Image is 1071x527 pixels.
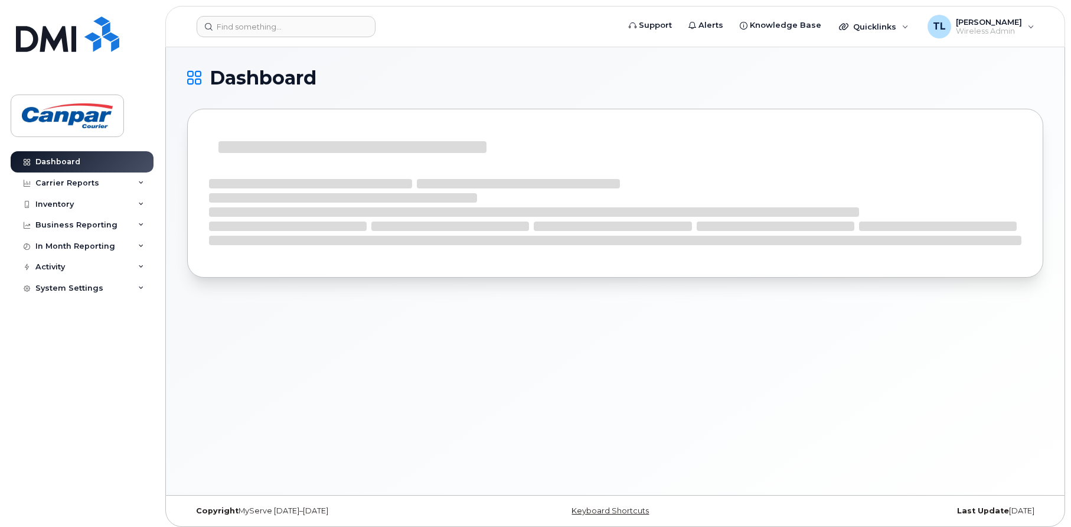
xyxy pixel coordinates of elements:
div: [DATE] [758,506,1043,516]
span: Dashboard [210,69,316,87]
a: Keyboard Shortcuts [572,506,649,515]
strong: Copyright [196,506,239,515]
div: MyServe [DATE]–[DATE] [187,506,472,516]
strong: Last Update [957,506,1009,515]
